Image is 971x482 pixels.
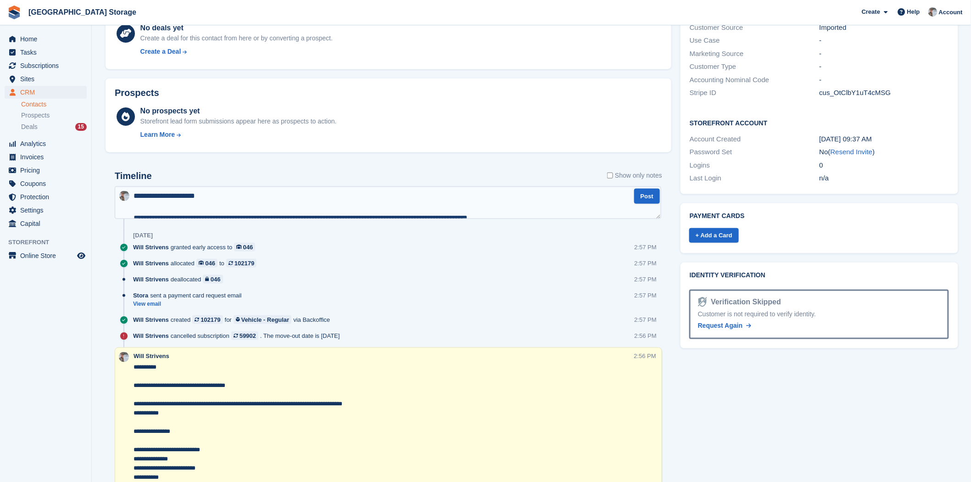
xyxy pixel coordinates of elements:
span: Settings [20,204,75,217]
a: 046 [234,243,255,252]
span: Online Store [20,249,75,262]
div: Marketing Source [690,49,820,59]
div: 2:56 PM [635,331,657,340]
div: granted early access to [133,243,260,252]
img: Will Strivens [119,352,129,362]
div: 2:57 PM [635,291,657,300]
span: Help [907,7,920,17]
span: Will Strivens [133,315,169,324]
span: Request Again [698,322,743,329]
img: Identity Verification Ready [698,297,707,307]
a: + Add a Card [689,228,739,243]
a: menu [5,137,87,150]
span: Pricing [20,164,75,177]
div: Password Set [690,147,820,157]
div: Imported [820,22,949,33]
span: Tasks [20,46,75,59]
input: Show only notes [607,171,613,180]
a: menu [5,217,87,230]
span: Capital [20,217,75,230]
div: 2:56 PM [634,352,656,361]
a: Create a Deal [140,47,333,56]
span: Will Strivens [134,353,169,360]
div: 102179 [234,259,254,268]
a: menu [5,164,87,177]
a: menu [5,59,87,72]
h2: Payment cards [690,213,949,220]
div: - [820,62,949,72]
div: allocated to [133,259,261,268]
div: Learn More [140,130,175,140]
span: Coupons [20,177,75,190]
span: Prospects [21,111,50,120]
div: No prospects yet [140,106,337,117]
span: Sites [20,73,75,85]
div: Stripe ID [690,88,820,98]
div: Account Created [690,134,820,145]
div: Create a Deal [140,47,181,56]
a: Learn More [140,130,337,140]
span: Protection [20,191,75,203]
a: Request Again [698,321,751,331]
div: - [820,75,949,85]
div: Create a deal for this contact from here or by converting a prospect. [140,34,333,43]
span: Home [20,33,75,45]
div: Accounting Nominal Code [690,75,820,85]
div: cancelled subscription . The move-out date is [DATE] [133,331,345,340]
a: menu [5,73,87,85]
div: deallocated [133,275,228,284]
div: Customer is not required to verify identity. [698,309,940,319]
a: Prospects [21,111,87,120]
span: Invoices [20,151,75,163]
a: 59902 [231,331,258,340]
div: Vehicle - Regular [241,315,290,324]
div: 2:57 PM [635,259,657,268]
div: No [820,147,949,157]
div: 046 [243,243,253,252]
span: Subscriptions [20,59,75,72]
a: Vehicle - Regular [234,315,292,324]
div: 102179 [201,315,220,324]
a: menu [5,191,87,203]
a: menu [5,46,87,59]
div: 2:57 PM [635,243,657,252]
div: Verification Skipped [707,297,781,308]
span: CRM [20,86,75,99]
div: - [820,35,949,46]
span: Account [939,8,963,17]
h2: Timeline [115,171,152,181]
div: Use Case [690,35,820,46]
span: Will Strivens [133,259,169,268]
span: Storefront [8,238,91,247]
img: Will Strivens [119,191,129,201]
div: 15 [75,123,87,131]
div: No deals yet [140,22,333,34]
div: 2:57 PM [635,275,657,284]
span: Create [862,7,880,17]
div: Customer Type [690,62,820,72]
div: 046 [211,275,221,284]
img: stora-icon-8386f47178a22dfd0bd8f6a31ec36ba5ce8667c1dd55bd0f319d3a0aa187defe.svg [7,6,21,19]
a: 046 [196,259,218,268]
a: Preview store [76,250,87,261]
a: Contacts [21,100,87,109]
div: 0 [820,160,949,171]
div: 2:57 PM [635,315,657,324]
div: Last Login [690,173,820,184]
h2: Prospects [115,88,159,98]
div: [DATE] [133,232,153,239]
a: menu [5,151,87,163]
div: sent a payment card request email [133,291,246,300]
a: 046 [203,275,223,284]
a: Resend Invite [831,148,873,156]
a: 102179 [226,259,257,268]
a: 102179 [192,315,223,324]
a: menu [5,33,87,45]
a: [GEOGRAPHIC_DATA] Storage [25,5,140,20]
div: - [820,49,949,59]
div: 046 [205,259,215,268]
a: menu [5,86,87,99]
div: created for via Backoffice [133,315,335,324]
div: 59902 [240,331,256,340]
div: Storefront lead form submissions appear here as prospects to action. [140,117,337,126]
